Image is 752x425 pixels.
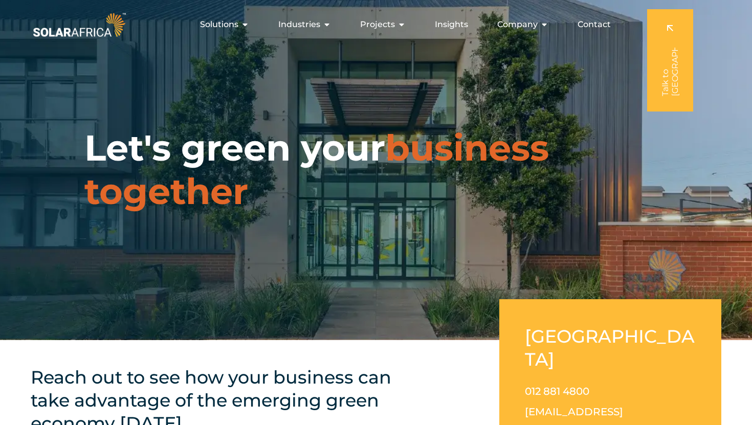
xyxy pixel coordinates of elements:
[128,14,619,35] div: Menu Toggle
[84,126,668,213] h1: Let's green your
[278,18,320,31] span: Industries
[435,18,468,31] a: Insights
[578,18,611,31] a: Contact
[128,14,619,35] nav: Menu
[360,18,395,31] span: Projects
[525,385,589,397] a: 012 881 4800
[525,325,696,371] h2: [GEOGRAPHIC_DATA]
[84,126,549,213] span: business together
[497,18,538,31] span: Company
[200,18,238,31] span: Solutions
